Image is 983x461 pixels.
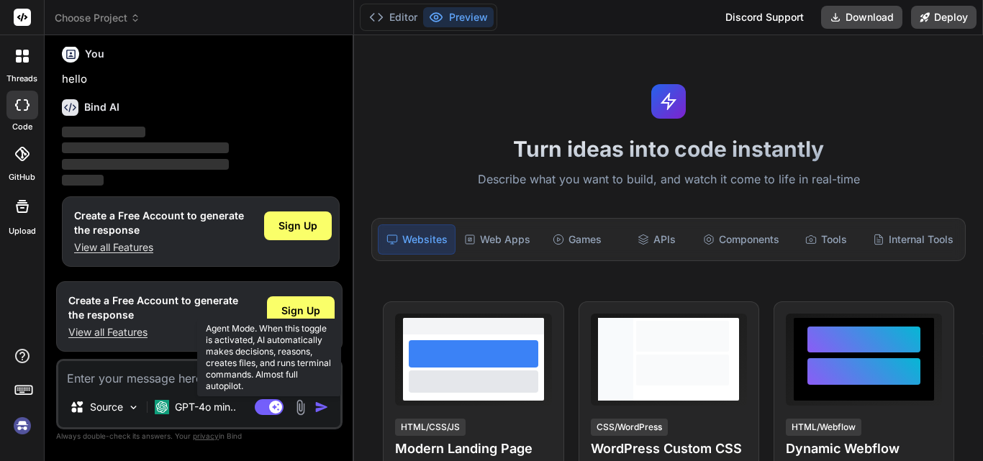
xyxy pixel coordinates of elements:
span: privacy [193,432,219,440]
p: View all Features [74,240,244,255]
div: Web Apps [458,224,536,255]
p: GPT-4o min.. [175,400,236,414]
h1: Create a Free Account to generate the response [74,209,244,237]
div: HTML/CSS/JS [395,419,466,436]
p: Always double-check its answers. Your in Bind [56,429,343,443]
h1: Create a Free Account to generate the response [68,293,238,322]
label: Upload [9,225,36,237]
label: code [12,121,32,133]
span: ‌ [62,159,229,170]
span: Sign Up [281,303,320,318]
h4: WordPress Custom CSS [591,439,747,459]
button: Editor [363,7,423,27]
span: Choose Project [55,11,140,25]
h4: Modern Landing Page [395,439,551,459]
p: View all Features [68,325,238,339]
h1: Turn ideas into code instantly [363,136,974,162]
span: Sign Up [278,219,317,233]
div: APIs [618,224,694,255]
div: Websites [378,224,456,255]
button: Agent Mode. When this toggle is activated, AI automatically makes decisions, reasons, creates fil... [252,398,286,416]
button: Deploy [911,6,977,29]
h6: Bind AI [84,100,119,114]
h6: You [85,47,104,61]
p: hello [62,71,340,88]
div: Tools [788,224,864,255]
div: HTML/Webflow [786,419,861,436]
img: Pick Models [127,401,140,414]
button: Download [821,6,902,29]
p: Source [90,400,123,414]
p: Describe what you want to build, and watch it come to life in real-time [363,170,974,189]
span: ‌ [62,127,145,137]
span: ‌ [62,142,229,153]
img: GPT-4o mini [155,400,169,414]
button: Preview [423,7,494,27]
div: CSS/WordPress [591,419,668,436]
img: signin [10,414,35,438]
label: threads [6,73,37,85]
span: ‌ [62,175,104,186]
img: icon [314,400,329,414]
img: attachment [292,399,309,416]
div: Components [697,224,785,255]
div: Discord Support [717,6,812,29]
label: GitHub [9,171,35,183]
div: Internal Tools [867,224,959,255]
div: Games [539,224,615,255]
